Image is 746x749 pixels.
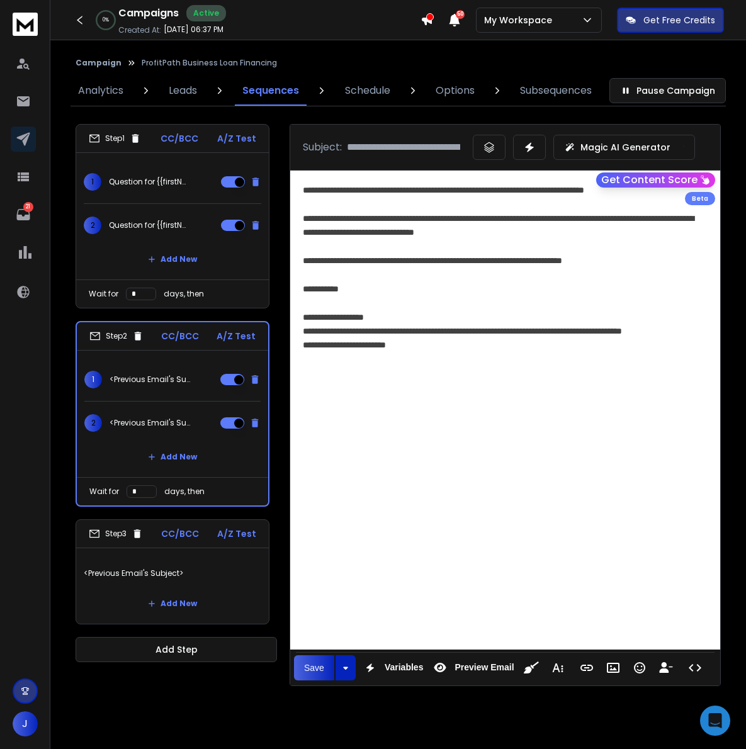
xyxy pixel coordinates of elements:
[109,177,189,187] p: Question for {{firstName}}
[71,76,131,106] a: Analytics
[138,444,207,470] button: Add New
[84,371,102,388] span: 1
[358,655,426,680] button: Variables
[519,655,543,680] button: Clean HTML
[186,5,226,21] div: Active
[217,330,256,342] p: A/Z Test
[512,76,599,106] a: Subsequences
[118,6,179,21] h1: Campaigns
[78,83,123,98] p: Analytics
[456,10,465,19] span: 50
[76,519,269,624] li: Step3CC/BCCA/Z Test<Previous Email's Subject>Add New
[643,14,715,26] p: Get Free Credits
[138,591,207,616] button: Add New
[13,711,38,736] button: J
[23,202,33,212] p: 21
[89,528,143,539] div: Step 3
[161,132,198,145] p: CC/BCC
[76,637,277,662] button: Add Step
[580,141,670,154] p: Magic AI Generator
[84,556,261,591] p: <Previous Email's Subject>
[685,192,715,205] div: Beta
[609,78,726,103] button: Pause Campaign
[683,655,707,680] button: Code View
[428,76,482,106] a: Options
[103,16,109,24] p: 0 %
[76,321,269,507] li: Step2CC/BCCA/Z Test1<Previous Email's Subject>2<Previous Email's Subject>Add NewWait fordays, then
[546,655,570,680] button: More Text
[84,414,102,432] span: 2
[84,173,101,191] span: 1
[436,83,475,98] p: Options
[89,487,119,497] p: Wait for
[164,487,205,497] p: days, then
[110,418,190,428] p: <Previous Email's Subject>
[164,289,204,299] p: days, then
[601,655,625,680] button: Insert Image (⌘P)
[700,706,730,736] div: Open Intercom Messenger
[617,8,724,33] button: Get Free Credits
[118,25,161,35] p: Created At:
[452,662,516,673] span: Preview Email
[110,374,190,385] p: <Previous Email's Subject>
[169,83,197,98] p: Leads
[345,83,390,98] p: Schedule
[628,655,652,680] button: Emoticons
[161,76,205,106] a: Leads
[164,25,223,35] p: [DATE] 06:37 PM
[337,76,398,106] a: Schedule
[138,247,207,272] button: Add New
[484,14,557,26] p: My Workspace
[217,527,256,540] p: A/Z Test
[13,13,38,36] img: logo
[520,83,592,98] p: Subsequences
[596,172,715,188] button: Get Content Score
[382,662,426,673] span: Variables
[109,220,189,230] p: Question for {{firstName}}
[142,58,277,68] p: ProfitPath Business Loan Financing
[89,330,144,342] div: Step 2
[235,76,307,106] a: Sequences
[553,135,695,160] button: Magic AI Generator
[84,217,101,234] span: 2
[575,655,599,680] button: Insert Link (⌘K)
[161,330,199,342] p: CC/BCC
[654,655,678,680] button: Insert Unsubscribe Link
[11,202,36,227] a: 21
[303,140,342,155] p: Subject:
[294,655,334,680] button: Save
[89,289,118,299] p: Wait for
[76,58,122,68] button: Campaign
[161,527,199,540] p: CC/BCC
[242,83,299,98] p: Sequences
[428,655,516,680] button: Preview Email
[217,132,256,145] p: A/Z Test
[89,133,141,144] div: Step 1
[76,124,269,308] li: Step1CC/BCCA/Z Test1Question for {{firstName}}2Question for {{firstName}}Add NewWait fordays, then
